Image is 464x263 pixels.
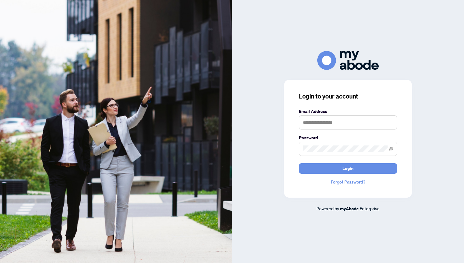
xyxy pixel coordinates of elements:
span: Enterprise [360,206,380,211]
label: Email Address [299,108,397,115]
a: myAbode [340,205,359,212]
span: eye-invisible [389,147,393,151]
span: Powered by [316,206,339,211]
label: Password [299,134,397,141]
img: ma-logo [317,51,379,70]
h3: Login to your account [299,92,397,101]
a: Forgot Password? [299,179,397,185]
button: Login [299,163,397,174]
span: Login [342,164,354,173]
